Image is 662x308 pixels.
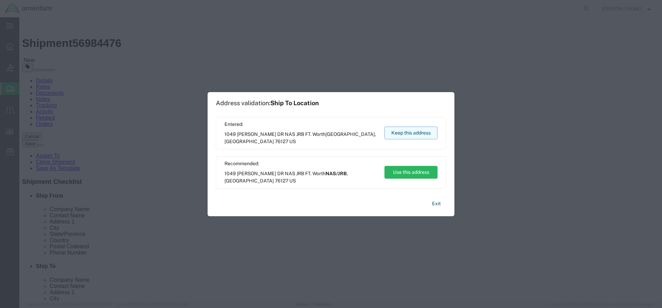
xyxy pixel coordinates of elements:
[224,170,378,185] span: 1049 [PERSON_NAME] DR NAS JRB FT. Worth ,
[270,99,319,107] span: Ship To Location
[325,131,375,137] span: [GEOGRAPHIC_DATA]
[384,127,438,139] button: Keep this address
[289,178,296,183] span: US
[224,160,378,167] span: Recommended:
[224,178,274,183] span: [GEOGRAPHIC_DATA]
[384,166,438,179] button: Use this address
[224,139,274,144] span: [GEOGRAPHIC_DATA]
[224,121,378,128] span: Entered:
[275,139,288,144] span: 76127
[216,99,319,107] h1: Address validation:
[289,139,296,144] span: US
[224,131,378,145] span: 1049 [PERSON_NAME] DR NAS JRB FT. Worth ,
[427,198,446,210] button: Exit
[325,171,347,176] span: NAS/JRB
[275,178,288,183] span: 76127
